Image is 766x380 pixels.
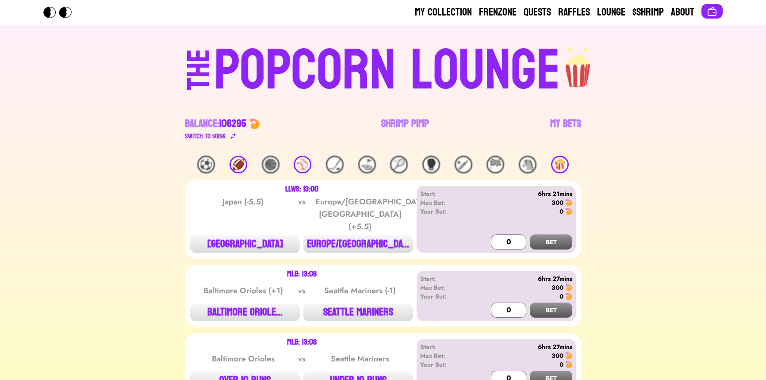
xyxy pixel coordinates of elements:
a: $Shrimp [632,5,664,19]
div: 🍿 [551,156,569,173]
button: BET [530,303,572,318]
div: Your Bet: [420,207,471,216]
div: MLB: 13:06 [287,271,317,278]
div: Your Bet: [420,292,471,301]
div: 🐴 [519,156,536,173]
a: Shrimp Pimp [381,117,429,142]
div: vs [296,284,307,297]
div: 🏁 [486,156,504,173]
div: 🎾 [390,156,408,173]
button: [GEOGRAPHIC_DATA] [190,235,300,253]
div: Start: [420,189,471,198]
div: 0 [559,292,563,301]
a: Raffles [558,5,590,19]
div: Max Bet: [420,283,471,292]
div: 6hrs 27mins [471,342,572,351]
div: 0 [559,207,563,216]
img: 🍤 [565,284,572,291]
div: 0 [559,360,563,369]
img: Connect wallet [707,6,717,17]
a: Frenzone [479,5,517,19]
button: SEATTLE MARINERS [303,303,413,321]
img: 🍤 [565,293,572,300]
div: 300 [552,351,563,360]
img: 🍤 [565,199,572,206]
img: 🍤 [565,352,572,359]
button: EUROPE/[GEOGRAPHIC_DATA]- C... [303,235,413,253]
div: Start: [420,274,471,283]
a: THEPOPCORN LOUNGEpopcorn [111,39,655,99]
div: LLWS: 13:00 [285,186,318,193]
div: 🏏 [455,156,472,173]
div: 🏀 [262,156,280,173]
img: 🍤 [565,208,572,215]
div: Japan (-5.5) [199,196,288,233]
div: 300 [552,283,563,292]
div: Switch to $ OINK [185,131,226,142]
div: Balance: [185,117,246,131]
div: 6hrs 21mins [471,189,572,198]
div: Seattle Mariners (-1) [315,284,405,297]
div: 🥊 [422,156,440,173]
div: Start: [420,342,471,351]
div: POPCORN LOUNGE [214,42,560,99]
a: Lounge [597,5,625,19]
div: vs [296,353,307,365]
div: 6hrs 27mins [471,274,572,283]
div: MLB: 13:06 [287,339,317,346]
button: BALTIMORE ORIOLE... [190,303,300,321]
img: 🍤 [249,119,260,129]
button: BET [530,234,572,249]
div: 🏈 [230,156,247,173]
div: 🏒 [326,156,344,173]
div: Max Bet: [420,198,471,207]
div: ⛳️ [358,156,376,173]
div: Max Bet: [420,351,471,360]
div: 300 [552,198,563,207]
div: Your Bet: [420,360,471,369]
div: ⚾️ [294,156,311,173]
a: About [671,5,694,19]
img: Popcorn [43,7,79,18]
a: My Collection [415,5,472,19]
span: 106295 [219,114,246,133]
div: vs [296,196,307,233]
img: popcorn [560,39,597,88]
div: Baltimore Orioles (+1) [199,284,288,297]
div: THE [183,49,215,108]
a: Quests [524,5,551,19]
img: 🍤 [565,361,572,368]
a: My Bets [550,117,581,142]
div: Europe/[GEOGRAPHIC_DATA]- [GEOGRAPHIC_DATA] (+5.5) [315,196,405,233]
div: Baltimore Orioles [199,353,288,365]
div: Seattle Mariners [315,353,405,365]
div: ⚽️ [197,156,215,173]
